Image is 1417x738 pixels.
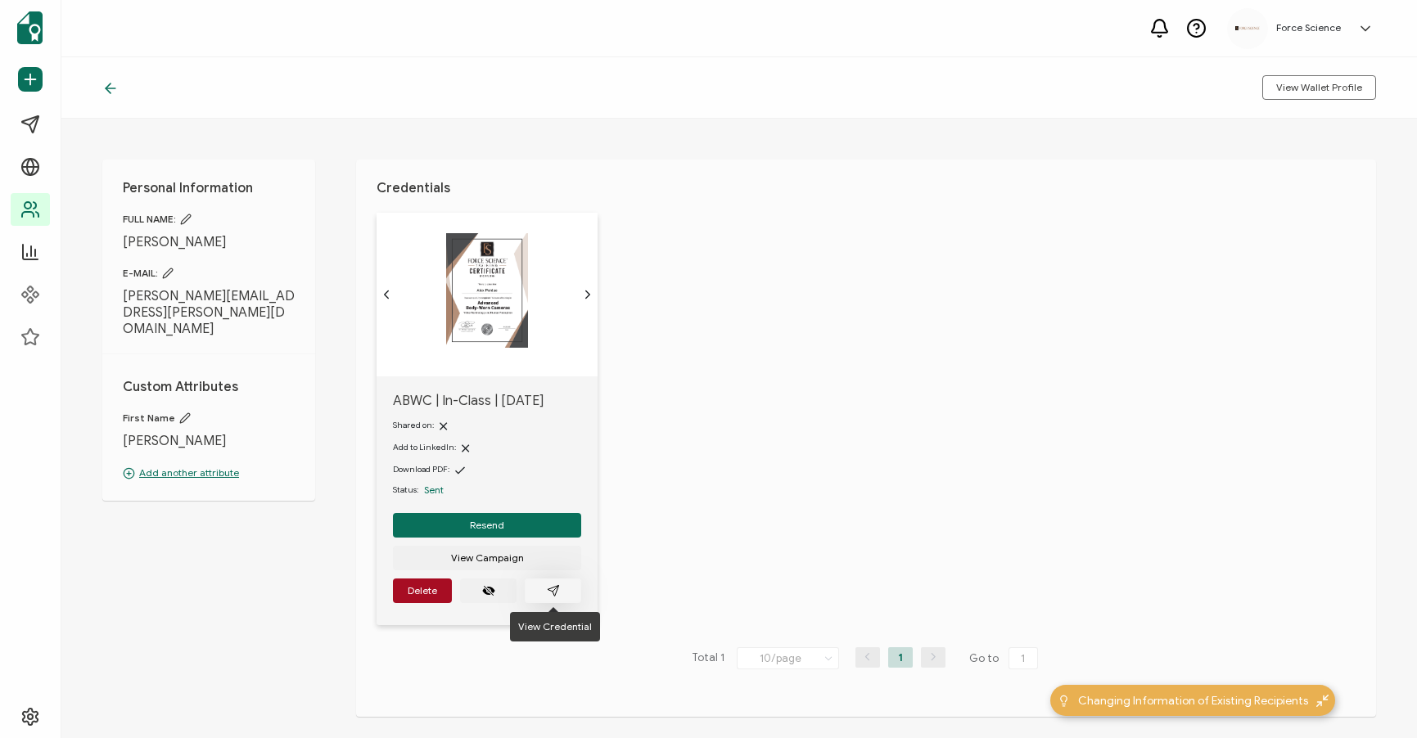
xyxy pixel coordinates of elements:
[393,513,581,538] button: Resend
[1335,659,1417,738] iframe: Chat Widget
[123,433,295,449] span: [PERSON_NAME]
[1316,695,1329,707] img: minimize-icon.svg
[17,11,43,44] img: sertifier-logomark-colored.svg
[510,612,600,641] div: View Credential
[393,484,418,497] span: Status:
[451,553,524,563] span: View Campaign
[1078,692,1308,709] span: Changing Information of Existing Recipients
[737,647,839,669] input: Select
[393,420,434,430] span: Shared on:
[1262,75,1376,100] button: View Wallet Profile
[393,464,449,475] span: Download PDF:
[393,393,581,409] span: ABWC | In-Class | [DATE]
[692,647,724,670] span: Total 1
[1276,83,1362,92] span: View Wallet Profile
[408,586,437,596] span: Delete
[1235,26,1260,30] img: d96c2383-09d7-413e-afb5-8f6c84c8c5d6.png
[888,647,913,668] li: 1
[581,288,594,301] ion-icon: chevron forward outline
[380,288,393,301] ion-icon: chevron back outline
[482,584,495,597] ion-icon: eye off
[424,484,444,496] span: Sent
[123,234,295,250] span: [PERSON_NAME]
[393,578,452,603] button: Delete
[123,466,295,480] p: Add another attribute
[393,442,456,452] span: Add to LinkedIn:
[123,379,295,395] h1: Custom Attributes
[547,584,560,597] ion-icon: paper plane outline
[123,412,295,425] span: First Name
[123,180,295,196] h1: Personal Information
[123,288,295,337] span: [PERSON_NAME][EMAIL_ADDRESS][PERSON_NAME][DOMAIN_NAME]
[123,267,295,280] span: E-MAIL:
[123,213,295,226] span: FULL NAME:
[393,546,581,570] button: View Campaign
[1276,22,1341,34] h5: Force Science
[377,180,1356,196] h1: Credentials
[470,520,504,530] span: Resend
[969,647,1041,670] span: Go to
